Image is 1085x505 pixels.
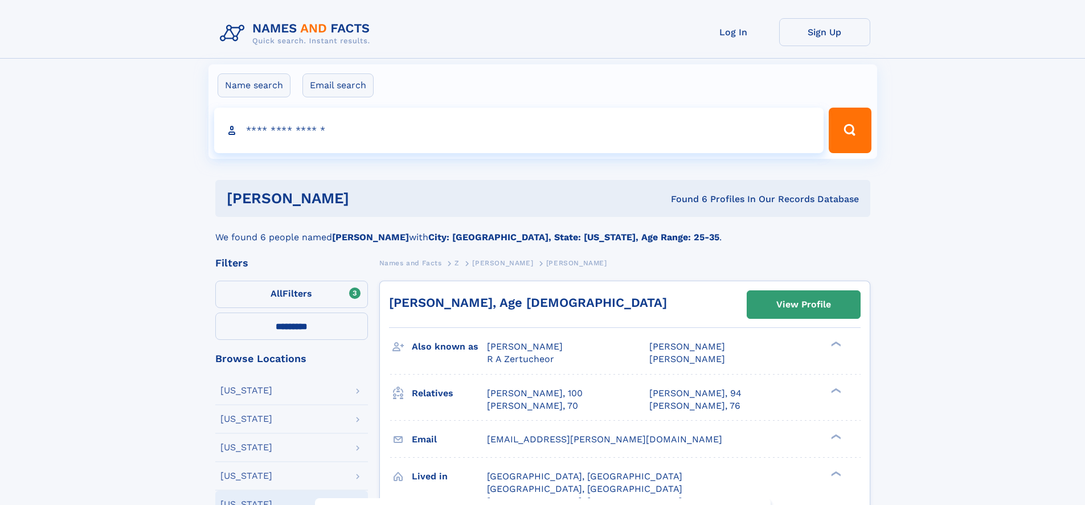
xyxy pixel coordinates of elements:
[472,256,533,270] a: [PERSON_NAME]
[487,471,682,482] span: [GEOGRAPHIC_DATA], [GEOGRAPHIC_DATA]
[412,430,487,449] h3: Email
[389,295,667,310] a: [PERSON_NAME], Age [DEMOGRAPHIC_DATA]
[379,256,442,270] a: Names and Facts
[271,288,282,299] span: All
[227,191,510,206] h1: [PERSON_NAME]
[828,470,842,477] div: ❯
[220,443,272,452] div: [US_STATE]
[215,217,870,244] div: We found 6 people named with .
[218,73,290,97] label: Name search
[220,471,272,481] div: [US_STATE]
[779,18,870,46] a: Sign Up
[214,108,824,153] input: search input
[776,291,831,318] div: View Profile
[472,259,533,267] span: [PERSON_NAME]
[649,387,742,400] a: [PERSON_NAME], 94
[412,384,487,403] h3: Relatives
[455,259,460,267] span: Z
[215,258,368,268] div: Filters
[487,387,583,400] a: [PERSON_NAME], 100
[220,386,272,395] div: [US_STATE]
[688,18,779,46] a: Log In
[487,483,682,494] span: [GEOGRAPHIC_DATA], [GEOGRAPHIC_DATA]
[487,354,554,364] span: R A Zertucheor
[332,232,409,243] b: [PERSON_NAME]
[510,193,859,206] div: Found 6 Profiles In Our Records Database
[487,400,578,412] a: [PERSON_NAME], 70
[455,256,460,270] a: Z
[487,341,563,352] span: [PERSON_NAME]
[828,433,842,440] div: ❯
[546,259,607,267] span: [PERSON_NAME]
[215,281,368,308] label: Filters
[649,400,740,412] a: [PERSON_NAME], 76
[412,467,487,486] h3: Lived in
[829,108,871,153] button: Search Button
[828,387,842,394] div: ❯
[302,73,374,97] label: Email search
[649,341,725,352] span: [PERSON_NAME]
[828,340,842,348] div: ❯
[220,414,272,424] div: [US_STATE]
[428,232,719,243] b: City: [GEOGRAPHIC_DATA], State: [US_STATE], Age Range: 25-35
[487,434,722,445] span: [EMAIL_ADDRESS][PERSON_NAME][DOMAIN_NAME]
[649,354,725,364] span: [PERSON_NAME]
[412,337,487,356] h3: Also known as
[747,291,860,318] a: View Profile
[215,18,379,49] img: Logo Names and Facts
[215,354,368,364] div: Browse Locations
